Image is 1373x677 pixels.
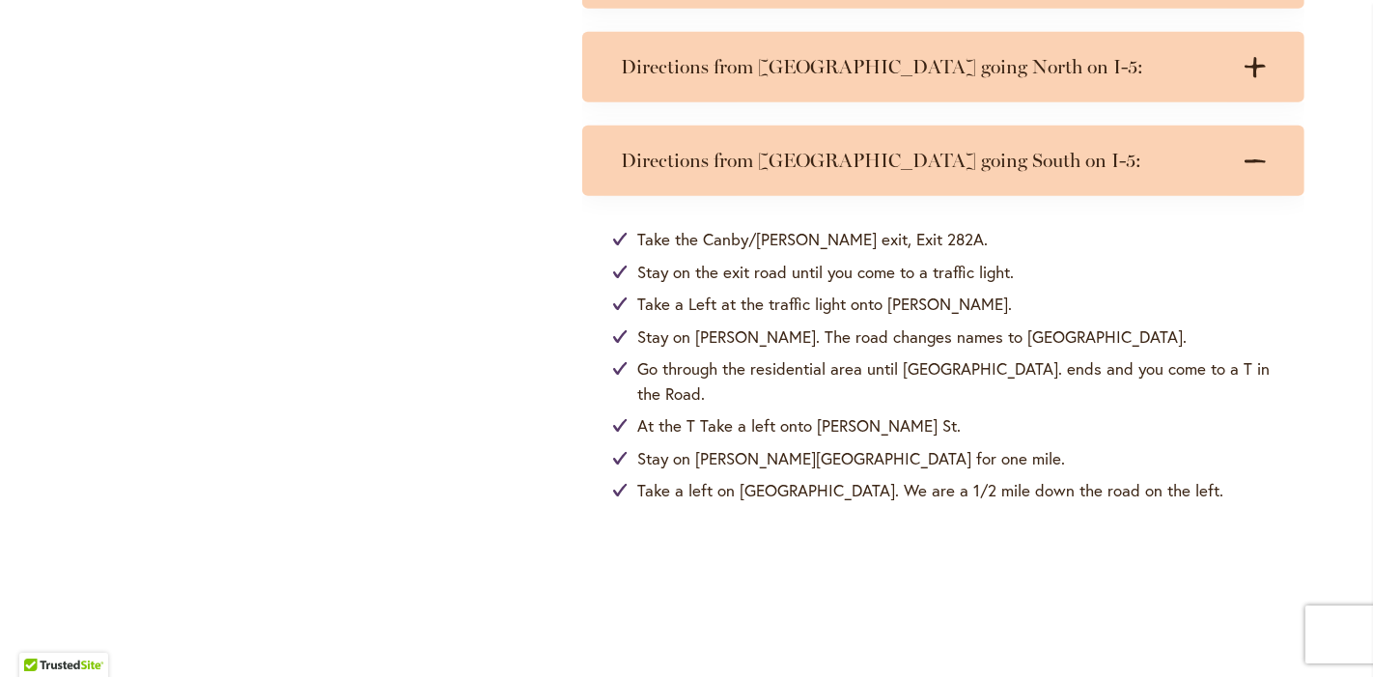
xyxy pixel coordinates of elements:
[637,446,1065,471] span: Stay on [PERSON_NAME][GEOGRAPHIC_DATA] for one mile.
[637,292,1012,317] span: Take a Left at the traffic light onto [PERSON_NAME].
[621,55,1227,79] h3: Directions from [GEOGRAPHIC_DATA] going North on I-5:
[637,356,1274,406] span: Go through the residential area until [GEOGRAPHIC_DATA]. ends and you come to a T in the Road.
[637,227,988,252] span: Take the Canby/[PERSON_NAME] exit, Exit 282A.
[582,126,1304,196] summary: Directions from [GEOGRAPHIC_DATA] going South on I-5:
[637,413,961,438] span: At the T Take a left onto [PERSON_NAME] St.
[637,324,1187,350] span: Stay on [PERSON_NAME]. The road changes names to [GEOGRAPHIC_DATA].
[582,32,1304,102] summary: Directions from [GEOGRAPHIC_DATA] going North on I-5:
[637,260,1014,285] span: Stay on the exit road until you come to a traffic light.
[637,478,1223,503] span: Take a left on [GEOGRAPHIC_DATA]. We are a 1/2 mile down the road on the left.
[621,149,1227,173] h3: Directions from [GEOGRAPHIC_DATA] going South on I-5:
